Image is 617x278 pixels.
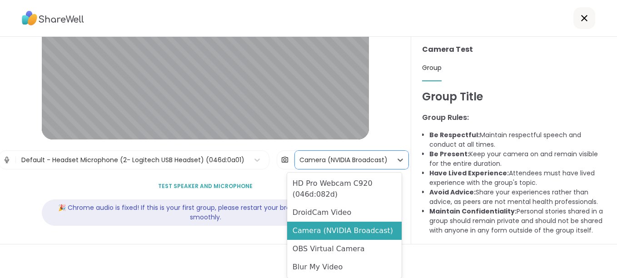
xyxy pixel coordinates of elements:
[429,207,606,235] li: Personal stories shared in a group should remain private and should not be shared with anyone in ...
[281,151,289,169] img: Camera
[422,112,606,123] h3: Group Rules:
[429,149,469,159] b: Be Present:
[293,151,295,169] span: |
[422,89,606,105] h1: Group Title
[429,149,606,169] li: Keep your camera on and remain visible for the entire duration.
[158,182,253,190] span: Test speaker and microphone
[22,8,84,29] img: ShareWell Logo
[287,204,402,222] div: DroidCam Video
[422,44,606,55] h3: Camera Test
[3,151,11,169] img: Microphone
[429,169,509,178] b: Have Lived Experience:
[21,155,244,165] div: Default - Headset Microphone (2- Logitech USB Headset) (046d:0a01)
[422,63,442,72] span: Group
[429,188,606,207] li: Share your experiences rather than advice, as peers are not mental health professionals.
[287,174,402,204] div: HD Pro Webcam C920 (046d:082d)
[287,240,402,258] div: OBS Virtual Camera
[154,177,256,196] button: Test speaker and microphone
[287,222,402,240] div: Camera (NVIDIA Broadcast)
[429,188,476,197] b: Avoid Advice:
[429,169,606,188] li: Attendees must have lived experience with the group's topic.
[429,130,480,139] b: Be Respectful:
[287,258,402,276] div: Blur My Video
[42,199,369,226] div: 🎉 Chrome audio is fixed! If this is your first group, please restart your browser so audio works ...
[299,155,388,165] div: Camera (NVIDIA Broadcast)
[429,130,606,149] li: Maintain respectful speech and conduct at all times.
[15,151,17,169] span: |
[429,207,517,216] b: Maintain Confidentiality:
